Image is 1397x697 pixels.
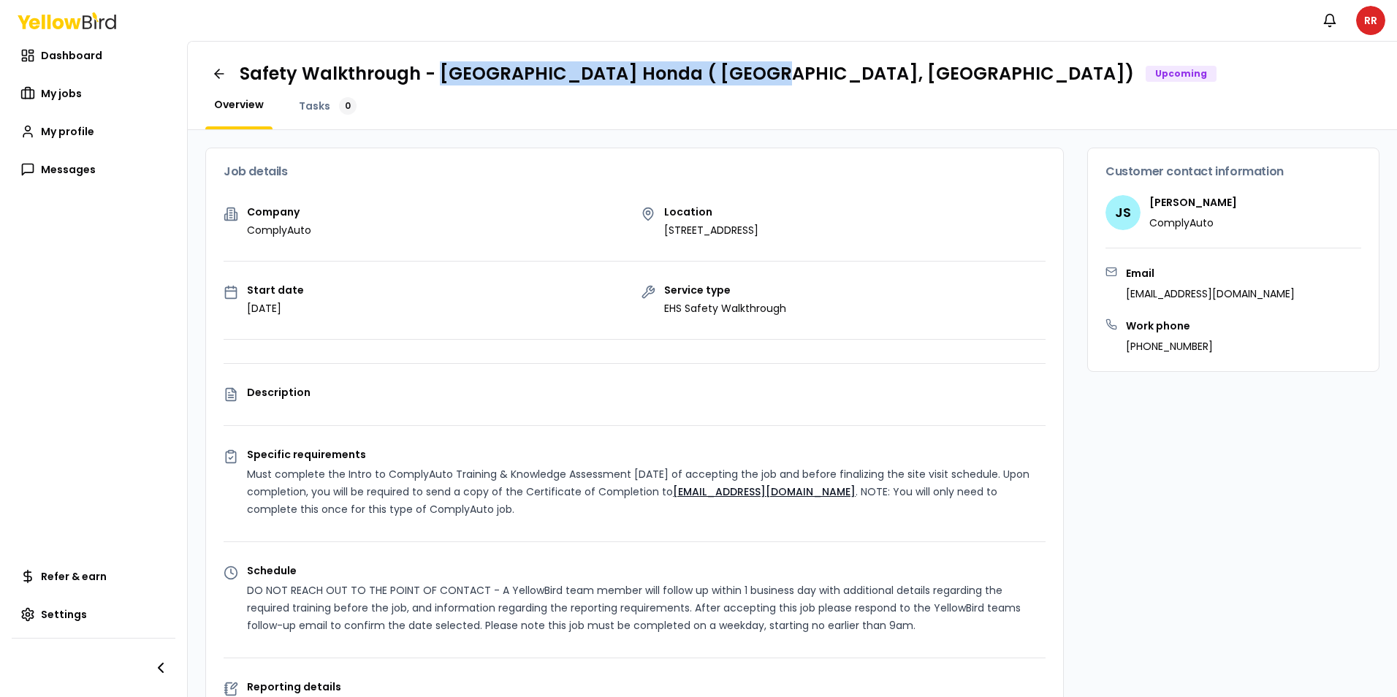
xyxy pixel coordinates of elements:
a: [EMAIL_ADDRESS][DOMAIN_NAME] [673,484,856,499]
div: 0 [339,97,357,115]
p: Reporting details [247,682,1046,692]
p: [PHONE_NUMBER] [1126,339,1213,354]
a: My profile [12,117,175,146]
p: Description [247,387,1046,397]
p: Start date [247,285,304,295]
h4: [PERSON_NAME] [1149,195,1237,210]
h3: Email [1126,266,1295,281]
p: [STREET_ADDRESS] [664,223,758,237]
p: ComplyAuto [247,223,311,237]
span: Tasks [299,99,330,113]
p: ComplyAuto [1149,216,1237,230]
span: JS [1105,195,1141,230]
h3: Work phone [1126,319,1213,333]
span: My jobs [41,86,82,101]
p: Must complete the Intro to ComplyAuto Training & Knowledge Assessment [DATE] of accepting the job... [247,465,1046,518]
span: Settings [41,607,87,622]
h1: Safety Walkthrough - [GEOGRAPHIC_DATA] Honda ( [GEOGRAPHIC_DATA], [GEOGRAPHIC_DATA]) [240,62,1134,85]
a: Refer & earn [12,562,175,591]
p: Schedule [247,565,1046,576]
a: Settings [12,600,175,629]
p: Service type [664,285,786,295]
p: Company [247,207,311,217]
h3: Job details [224,166,1046,178]
span: Messages [41,162,96,177]
p: [EMAIL_ADDRESS][DOMAIN_NAME] [1126,286,1295,301]
p: Specific requirements [247,449,1046,460]
a: Overview [205,97,273,112]
p: [DATE] [247,301,304,316]
h3: Customer contact information [1105,166,1361,178]
p: Location [664,207,758,217]
span: Refer & earn [41,569,107,584]
span: Dashboard [41,48,102,63]
span: My profile [41,124,94,139]
div: Upcoming [1146,66,1217,82]
a: Tasks0 [290,97,365,115]
span: RR [1356,6,1385,35]
p: DO NOT REACH OUT TO THE POINT OF CONTACT - A YellowBird team member will follow up within 1 busin... [247,582,1046,634]
span: Overview [214,97,264,112]
a: My jobs [12,79,175,108]
p: EHS Safety Walkthrough [664,301,786,316]
a: Messages [12,155,175,184]
a: Dashboard [12,41,175,70]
